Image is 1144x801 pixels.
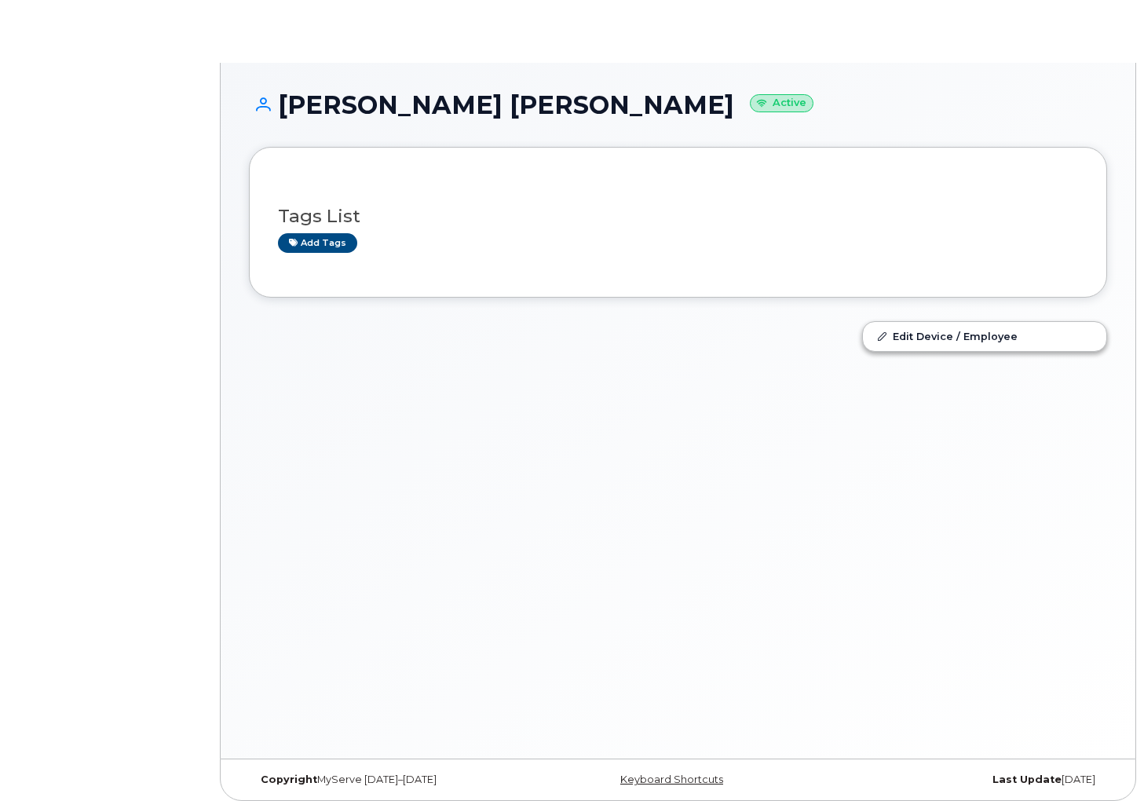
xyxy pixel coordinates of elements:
a: Keyboard Shortcuts [620,774,723,785]
small: Active [750,94,813,112]
h3: Tags List [278,207,1078,226]
strong: Last Update [992,774,1062,785]
a: Edit Device / Employee [863,322,1106,350]
a: Add tags [278,233,357,253]
div: MyServe [DATE]–[DATE] [249,774,535,786]
h1: [PERSON_NAME] [PERSON_NAME] [249,91,1107,119]
div: [DATE] [821,774,1107,786]
strong: Copyright [261,774,317,785]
